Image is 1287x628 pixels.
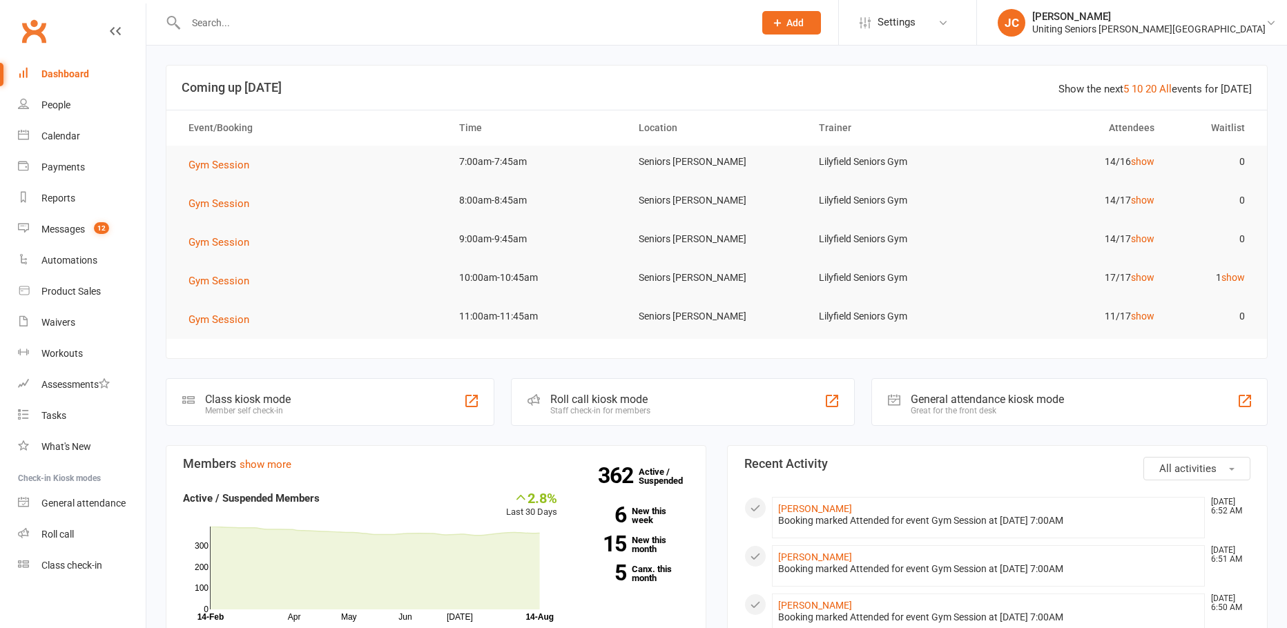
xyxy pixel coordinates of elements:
button: Gym Session [188,234,259,251]
td: Lilyfield Seniors Gym [806,262,987,294]
a: show [1131,195,1154,206]
td: 0 [1167,223,1257,255]
td: 8:00am-8:45am [447,184,627,217]
td: 0 [1167,184,1257,217]
div: Messages [41,224,85,235]
div: General attendance kiosk mode [911,393,1064,406]
a: Payments [18,152,146,183]
a: 5Canx. this month [578,565,689,582]
a: Class kiosk mode [18,550,146,581]
span: Settings [878,7,916,38]
button: All activities [1143,457,1250,480]
td: 0 [1167,146,1257,178]
a: Calendar [18,121,146,152]
a: show [1131,311,1154,322]
th: Trainer [806,110,987,146]
th: Location [626,110,806,146]
a: Waivers [18,307,146,338]
div: Class check-in [41,560,102,571]
span: Add [786,17,804,28]
a: show [1131,272,1154,283]
a: show [1131,233,1154,244]
td: Seniors [PERSON_NAME] [626,184,806,217]
td: 14/17 [987,184,1167,217]
th: Attendees [987,110,1167,146]
a: Automations [18,245,146,276]
strong: 5 [578,562,626,583]
h3: Coming up [DATE] [182,81,1252,95]
td: 7:00am-7:45am [447,146,627,178]
td: 1 [1167,262,1257,294]
th: Waitlist [1167,110,1257,146]
a: Reports [18,183,146,214]
button: Add [762,11,821,35]
a: [PERSON_NAME] [778,503,852,514]
div: 2.8% [506,490,557,505]
div: [PERSON_NAME] [1032,10,1266,23]
time: [DATE] 6:51 AM [1204,546,1250,564]
button: Gym Session [188,273,259,289]
div: Show the next events for [DATE] [1058,81,1252,97]
span: All activities [1159,462,1217,475]
span: Gym Session [188,197,249,210]
span: Gym Session [188,275,249,287]
div: Assessments [41,379,110,390]
div: Workouts [41,348,83,359]
td: Seniors [PERSON_NAME] [626,146,806,178]
td: 11/17 [987,300,1167,333]
strong: 6 [578,504,626,525]
a: Dashboard [18,59,146,90]
strong: 15 [578,533,626,554]
div: Booking marked Attended for event Gym Session at [DATE] 7:00AM [778,611,1199,623]
div: Class kiosk mode [205,393,291,406]
input: Search... [182,13,744,32]
td: 14/17 [987,223,1167,255]
div: Staff check-in for members [550,406,650,415]
time: [DATE] 6:52 AM [1204,498,1250,516]
div: JC [998,9,1025,37]
a: Tasks [18,400,146,431]
a: 10 [1132,83,1143,95]
td: 11:00am-11:45am [447,300,627,333]
td: Lilyfield Seniors Gym [806,146,987,178]
td: 9:00am-9:45am [447,223,627,255]
strong: 362 [598,465,639,486]
button: Gym Session [188,311,259,328]
h3: Members [183,457,689,471]
a: Messages 12 [18,214,146,245]
div: Roll call kiosk mode [550,393,650,406]
td: Seniors [PERSON_NAME] [626,223,806,255]
a: 15New this month [578,536,689,553]
a: 20 [1145,83,1157,95]
a: What's New [18,431,146,462]
a: Roll call [18,519,146,550]
span: Gym Session [188,313,249,326]
time: [DATE] 6:50 AM [1204,594,1250,612]
td: 10:00am-10:45am [447,262,627,294]
a: Clubworx [17,14,51,48]
th: Event/Booking [176,110,447,146]
td: Seniors [PERSON_NAME] [626,300,806,333]
div: Calendar [41,130,80,141]
div: Great for the front desk [911,406,1064,415]
a: People [18,90,146,121]
td: 14/16 [987,146,1167,178]
strong: Active / Suspended Members [183,492,320,504]
div: Member self check-in [205,406,291,415]
span: Gym Session [188,236,249,248]
a: Assessments [18,369,146,400]
div: Uniting Seniors [PERSON_NAME][GEOGRAPHIC_DATA] [1032,23,1266,35]
th: Time [447,110,627,146]
a: Product Sales [18,276,146,307]
div: What's New [41,441,91,452]
div: People [41,99,70,110]
span: 12 [94,222,109,234]
div: Waivers [41,317,75,328]
div: Automations [41,255,97,266]
div: Booking marked Attended for event Gym Session at [DATE] 7:00AM [778,515,1199,527]
td: Lilyfield Seniors Gym [806,300,987,333]
a: 362Active / Suspended [639,457,699,495]
h3: Recent Activity [744,457,1250,471]
span: Gym Session [188,159,249,171]
a: General attendance kiosk mode [18,488,146,519]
